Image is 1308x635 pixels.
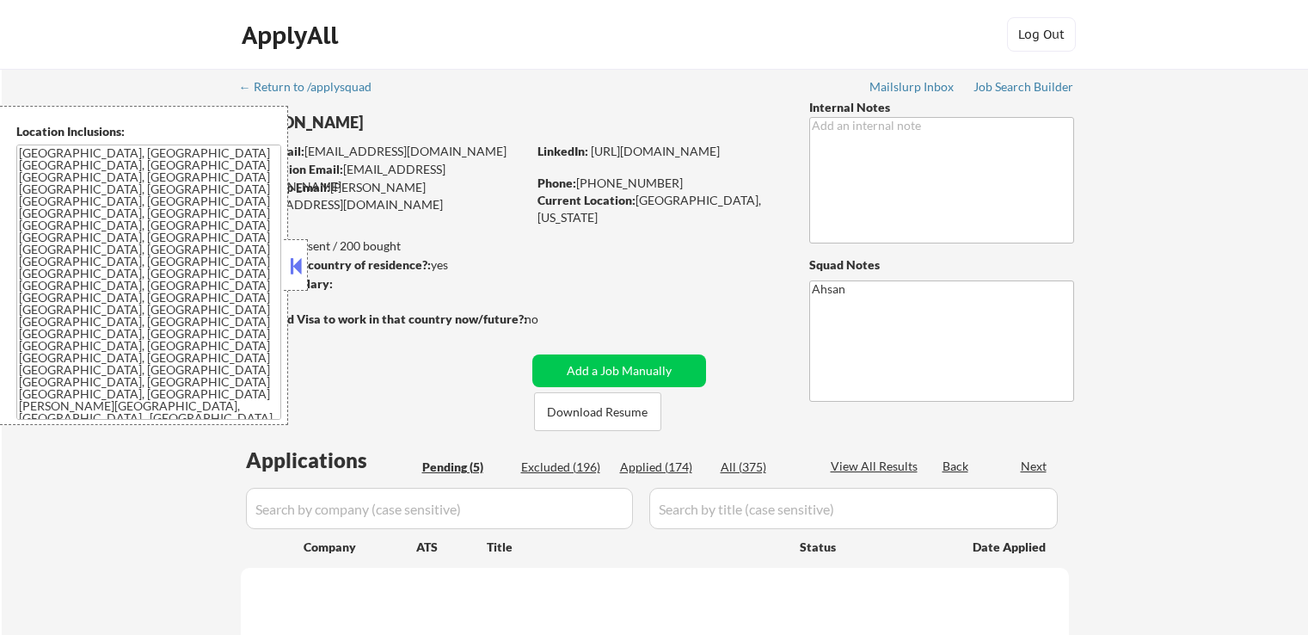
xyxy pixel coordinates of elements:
div: Title [487,539,783,556]
div: 174 sent / 200 bought [240,237,526,255]
div: [EMAIL_ADDRESS][DOMAIN_NAME] [242,143,526,160]
a: Mailslurp Inbox [869,80,955,97]
div: [PERSON_NAME] [241,112,594,133]
div: Next [1021,458,1048,475]
div: Mailslurp Inbox [869,81,955,93]
a: [URL][DOMAIN_NAME] [591,144,720,158]
strong: LinkedIn: [537,144,588,158]
div: [GEOGRAPHIC_DATA], [US_STATE] [537,192,781,225]
div: ApplyAll [242,21,343,50]
div: View All Results [831,458,923,475]
div: Applications [246,450,416,471]
strong: Can work in country of residence?: [240,257,431,272]
div: Applied (174) [620,459,706,476]
strong: Phone: [537,176,576,190]
button: Download Resume [534,392,661,431]
div: [PERSON_NAME][EMAIL_ADDRESS][DOMAIN_NAME] [241,179,526,213]
div: ATS [416,539,487,556]
div: [EMAIL_ADDRESS][DOMAIN_NAME] [242,161,526,194]
input: Search by title (case sensitive) [649,488,1058,529]
div: Date Applied [973,539,1048,556]
div: Pending (5) [422,459,508,476]
a: ← Return to /applysquad [239,80,388,97]
div: Internal Notes [809,99,1074,116]
div: [PHONE_NUMBER] [537,175,781,192]
div: Status [800,531,948,562]
a: Job Search Builder [973,80,1074,97]
strong: Will need Visa to work in that country now/future?: [241,311,527,326]
div: Company [304,539,416,556]
div: Location Inclusions: [16,123,281,140]
div: Squad Notes [809,256,1074,274]
div: Excluded (196) [521,459,607,476]
div: Back [943,458,970,475]
input: Search by company (case sensitive) [246,488,633,529]
div: ← Return to /applysquad [239,81,388,93]
strong: Current Location: [537,193,636,207]
button: Log Out [1007,17,1076,52]
div: yes [240,256,521,274]
button: Add a Job Manually [532,354,706,387]
div: Job Search Builder [973,81,1074,93]
div: All (375) [721,459,807,476]
div: no [525,311,574,328]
